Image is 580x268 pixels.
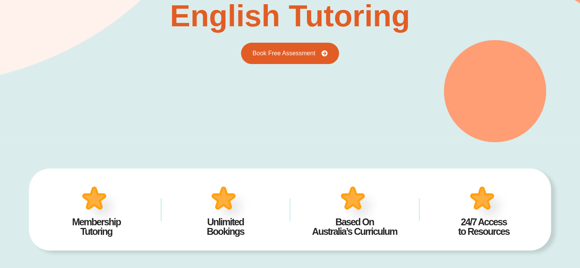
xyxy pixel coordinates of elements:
iframe: Chat Widget [453,182,580,268]
a: Book Free Assessment [241,43,339,64]
h4: 24/7 Access to Resources [431,217,537,236]
h4: Based On Australia’s Curriculum [302,217,408,236]
h2: English Tutoring [170,1,410,31]
h4: Membership Tutoring [43,217,149,236]
h4: Unlimited Bookings [172,217,278,236]
span: Book Free Assessment [252,50,315,56]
